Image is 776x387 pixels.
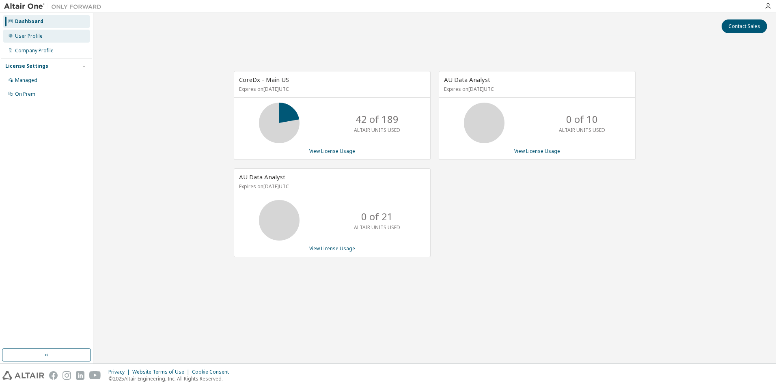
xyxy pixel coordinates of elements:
[309,148,355,155] a: View License Usage
[444,86,628,92] p: Expires on [DATE] UTC
[239,183,423,190] p: Expires on [DATE] UTC
[361,210,393,224] p: 0 of 21
[76,371,84,380] img: linkedin.svg
[566,112,598,126] p: 0 of 10
[89,371,101,380] img: youtube.svg
[132,369,192,375] div: Website Terms of Use
[49,371,58,380] img: facebook.svg
[239,75,289,84] span: CoreDx - Main US
[4,2,106,11] img: Altair One
[514,148,560,155] a: View License Usage
[444,75,490,84] span: AU Data Analyst
[354,224,400,231] p: ALTAIR UNITS USED
[356,112,399,126] p: 42 of 189
[192,369,234,375] div: Cookie Consent
[108,369,132,375] div: Privacy
[15,47,54,54] div: Company Profile
[559,127,605,133] p: ALTAIR UNITS USED
[354,127,400,133] p: ALTAIR UNITS USED
[239,173,285,181] span: AU Data Analyst
[15,77,37,84] div: Managed
[722,19,767,33] button: Contact Sales
[5,63,48,69] div: License Settings
[15,91,35,97] div: On Prem
[309,245,355,252] a: View License Usage
[108,375,234,382] p: © 2025 Altair Engineering, Inc. All Rights Reserved.
[15,33,43,39] div: User Profile
[63,371,71,380] img: instagram.svg
[15,18,43,25] div: Dashboard
[2,371,44,380] img: altair_logo.svg
[239,86,423,92] p: Expires on [DATE] UTC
